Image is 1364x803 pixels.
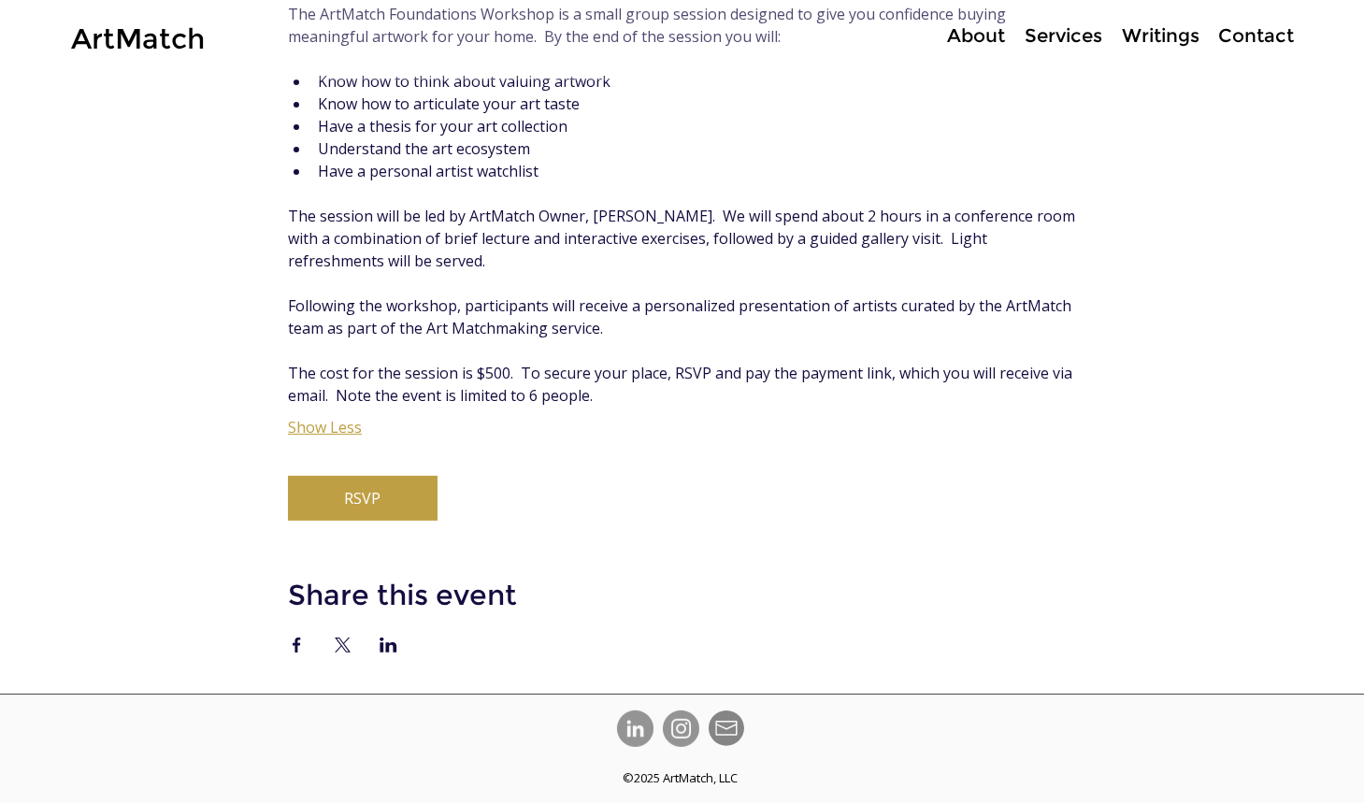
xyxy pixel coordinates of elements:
a: Share event on X [334,638,352,652]
p: Writings [1113,22,1209,50]
svg: ArtMatch Art Advisory Email Contact [709,710,744,746]
p: Services [1015,22,1112,50]
a: Services [1014,22,1112,50]
p: About [938,22,1014,50]
span: Know how to think about valuing artwork [318,71,610,92]
span: Following the workshop, participants will receive a personalized presentation of artists curated ... [288,295,1075,338]
span: The cost for the session is $500. To secure your place, RSVP and pay the payment link, which you ... [288,363,1076,406]
nav: Site [878,22,1302,50]
span: The session will be led by ArtMatch Owner, [PERSON_NAME]. We will spend about 2 hours in a confer... [288,206,1079,271]
p: Contact [1209,22,1303,50]
img: LinkedIn [617,710,653,747]
a: Share event on Facebook [288,638,306,652]
a: Share event on LinkedIn [380,638,397,652]
a: Contact [1209,22,1302,50]
img: Instagram [663,710,699,747]
span: Have a personal artist watchlist [318,161,538,181]
ul: Social Bar [617,710,699,747]
a: ArtMatch [71,22,205,56]
h2: Share this event [288,577,1076,613]
span: Know how to articulate your art taste [318,93,580,114]
a: Writings [1112,22,1209,50]
a: About [937,22,1014,50]
span: Have a thesis for your art collection [318,116,567,136]
button: Show Less [288,418,362,437]
span: Understand the art ecosystem [318,138,530,159]
span: ©2025 ArtMatch, LLC [624,769,739,786]
button: RSVP [288,476,438,521]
